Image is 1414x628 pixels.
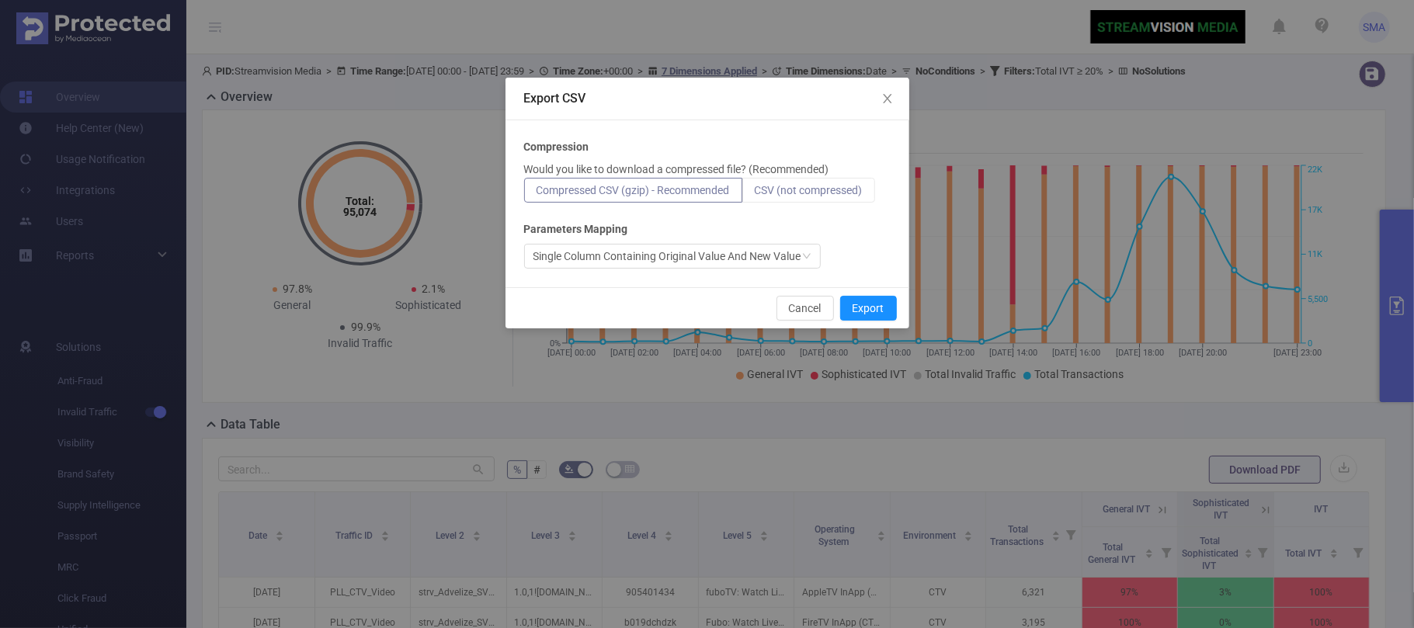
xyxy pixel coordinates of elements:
[840,296,897,321] button: Export
[524,161,829,178] p: Would you like to download a compressed file? (Recommended)
[802,252,811,262] i: icon: down
[866,78,909,121] button: Close
[537,184,730,196] span: Compressed CSV (gzip) - Recommended
[524,139,589,155] b: Compression
[533,245,801,268] div: Single Column Containing Original Value And New Value
[881,92,894,105] i: icon: close
[776,296,834,321] button: Cancel
[755,184,863,196] span: CSV (not compressed)
[524,90,891,107] div: Export CSV
[524,221,628,238] b: Parameters Mapping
